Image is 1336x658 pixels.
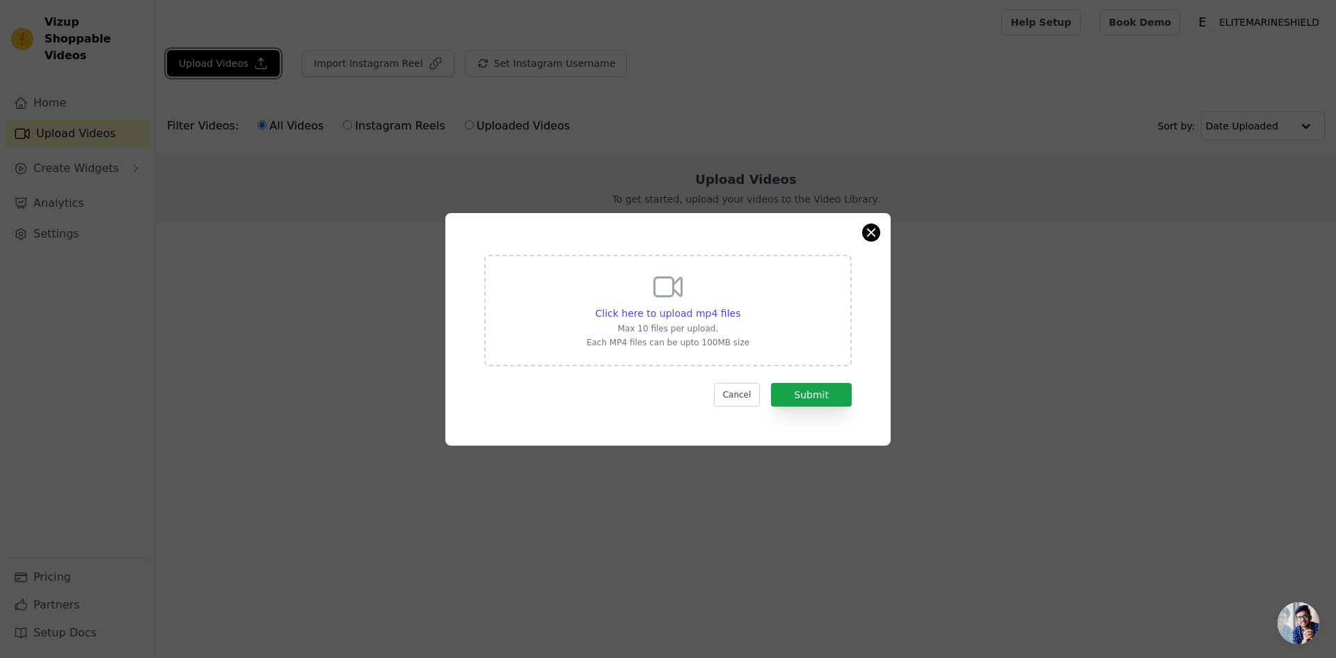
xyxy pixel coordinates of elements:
[863,224,880,241] button: Close modal
[771,383,852,407] button: Submit
[1278,602,1319,644] div: Open chat
[587,337,749,348] p: Each MP4 files can be upto 100MB size
[714,383,761,407] button: Cancel
[587,323,749,334] p: Max 10 files per upload.
[596,308,741,319] span: Click here to upload mp4 files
